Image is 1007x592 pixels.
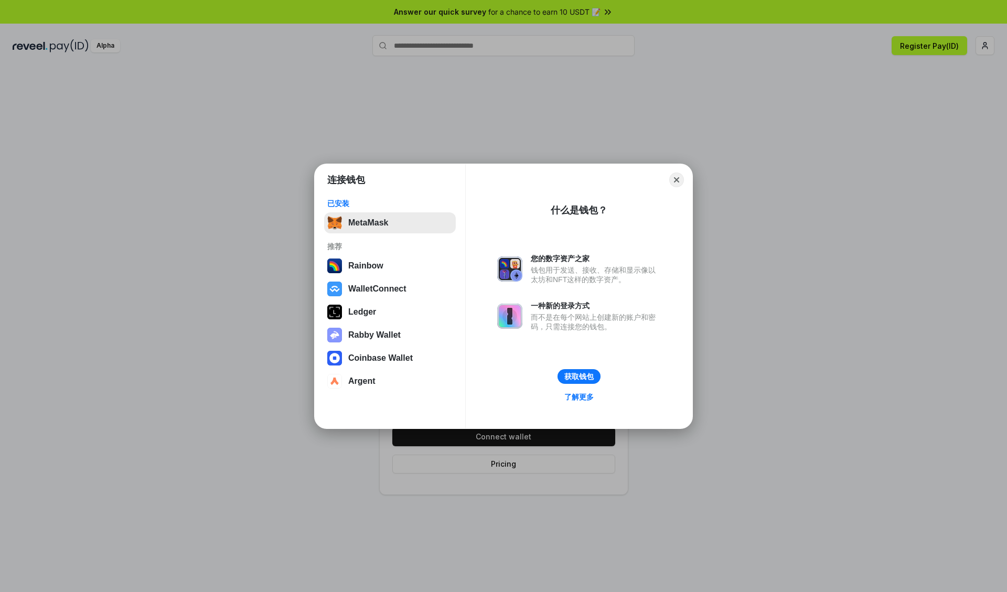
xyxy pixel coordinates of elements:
[564,392,594,402] div: 了解更多
[531,301,661,310] div: 一种新的登录方式
[324,255,456,276] button: Rainbow
[327,351,342,365] img: svg+xml,%3Csvg%20width%3D%2228%22%20height%3D%2228%22%20viewBox%3D%220%200%2028%2028%22%20fill%3D...
[497,256,522,282] img: svg+xml,%3Csvg%20xmlns%3D%22http%3A%2F%2Fwww.w3.org%2F2000%2Fsvg%22%20fill%3D%22none%22%20viewBox...
[348,284,406,294] div: WalletConnect
[531,254,661,263] div: 您的数字资产之家
[324,325,456,346] button: Rabby Wallet
[324,348,456,369] button: Coinbase Wallet
[348,261,383,271] div: Rainbow
[348,307,376,317] div: Ledger
[531,313,661,331] div: 而不是在每个网站上创建新的账户和密码，只需连接您的钱包。
[327,259,342,273] img: svg+xml,%3Csvg%20width%3D%22120%22%20height%3D%22120%22%20viewBox%3D%220%200%20120%20120%22%20fil...
[327,174,365,186] h1: 连接钱包
[327,199,453,208] div: 已安装
[348,218,388,228] div: MetaMask
[348,353,413,363] div: Coinbase Wallet
[324,278,456,299] button: WalletConnect
[558,369,601,384] button: 获取钱包
[564,372,594,381] div: 获取钱包
[348,376,376,386] div: Argent
[324,212,456,233] button: MetaMask
[327,305,342,319] img: svg+xml,%3Csvg%20xmlns%3D%22http%3A%2F%2Fwww.w3.org%2F2000%2Fsvg%22%20width%3D%2228%22%20height%3...
[324,371,456,392] button: Argent
[327,282,342,296] img: svg+xml,%3Csvg%20width%3D%2228%22%20height%3D%2228%22%20viewBox%3D%220%200%2028%2028%22%20fill%3D...
[531,265,661,284] div: 钱包用于发送、接收、存储和显示像以太坊和NFT这样的数字资产。
[324,302,456,322] button: Ledger
[551,204,607,217] div: 什么是钱包？
[497,304,522,329] img: svg+xml,%3Csvg%20xmlns%3D%22http%3A%2F%2Fwww.w3.org%2F2000%2Fsvg%22%20fill%3D%22none%22%20viewBox...
[327,328,342,342] img: svg+xml,%3Csvg%20xmlns%3D%22http%3A%2F%2Fwww.w3.org%2F2000%2Fsvg%22%20fill%3D%22none%22%20viewBox...
[327,374,342,389] img: svg+xml,%3Csvg%20width%3D%2228%22%20height%3D%2228%22%20viewBox%3D%220%200%2028%2028%22%20fill%3D...
[558,390,600,404] a: 了解更多
[348,330,401,340] div: Rabby Wallet
[669,173,684,187] button: Close
[327,242,453,251] div: 推荐
[327,216,342,230] img: svg+xml,%3Csvg%20fill%3D%22none%22%20height%3D%2233%22%20viewBox%3D%220%200%2035%2033%22%20width%...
